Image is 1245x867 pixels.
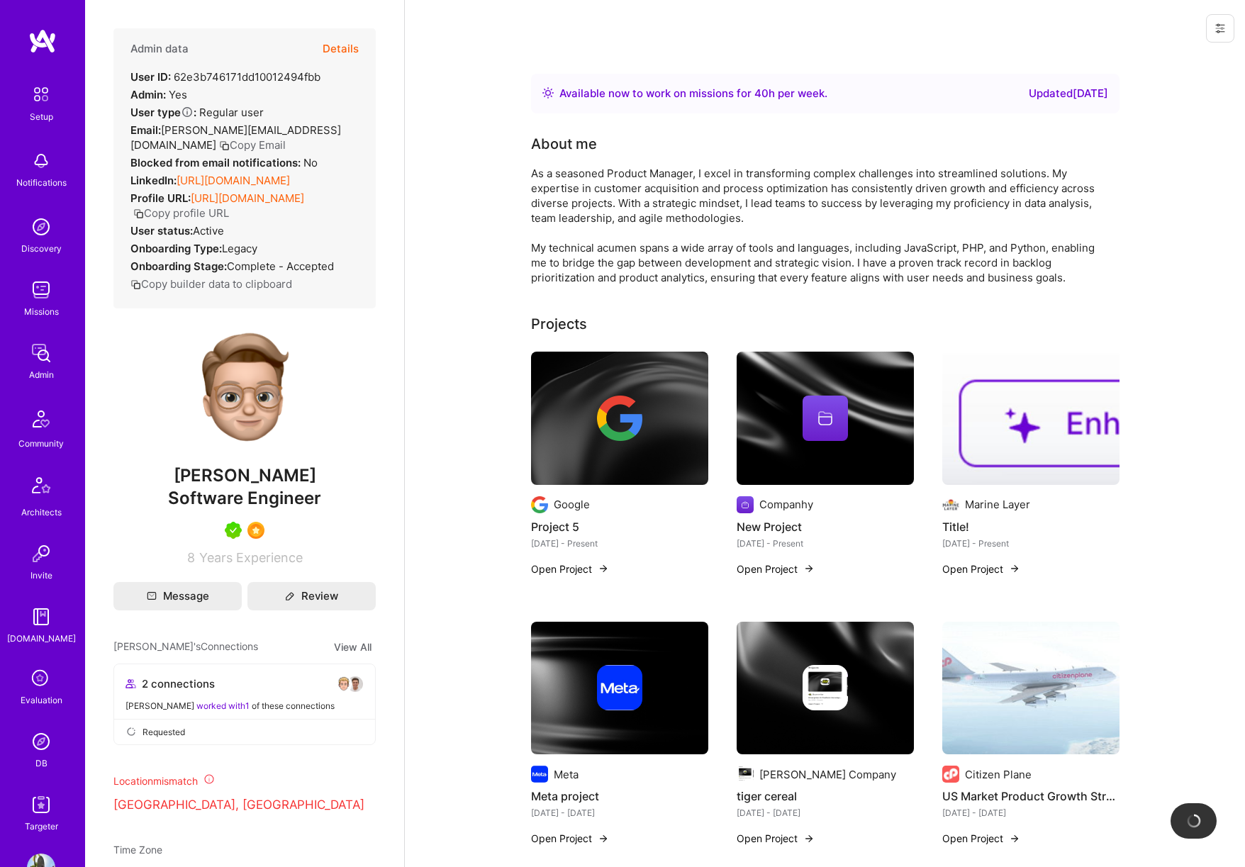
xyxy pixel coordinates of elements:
[113,844,162,856] span: Time Zone
[168,488,321,508] span: Software Engineer
[531,518,708,536] h4: Project 5
[130,123,161,137] strong: Email:
[285,591,295,601] i: icon Edit
[130,88,166,101] strong: Admin:
[531,313,587,335] div: Projects
[737,518,914,536] h4: New Project
[187,550,195,565] span: 8
[130,259,227,273] strong: Onboarding Stage:
[143,725,185,739] span: Requested
[597,396,642,441] img: Company logo
[942,831,1020,846] button: Open Project
[737,561,815,576] button: Open Project
[942,536,1120,551] div: [DATE] - Present
[18,436,64,451] div: Community
[30,109,53,124] div: Setup
[113,797,376,814] p: [GEOGRAPHIC_DATA], [GEOGRAPHIC_DATA]
[531,536,708,551] div: [DATE] - Present
[21,693,62,707] div: Evaluation
[125,698,364,713] div: [PERSON_NAME] of these connections
[942,787,1120,805] h4: US Market Product Growth Strategy
[133,208,144,219] i: icon Copy
[942,496,959,513] img: Company logo
[25,819,58,834] div: Targeter
[196,700,250,711] span: worked with 1
[531,805,708,820] div: [DATE] - [DATE]
[554,767,579,782] div: Meta
[803,563,815,574] img: arrow-right
[531,766,548,783] img: Company logo
[113,773,376,788] div: Location mismatch
[335,676,352,693] img: avatar
[130,224,193,237] strong: User status:
[147,591,157,601] i: icon Mail
[35,756,48,771] div: DB
[754,86,769,100] span: 40
[27,539,55,568] img: Invite
[130,279,141,290] i: icon Copy
[247,582,376,610] button: Review
[965,767,1032,782] div: Citizen Plane
[193,224,224,237] span: Active
[1009,563,1020,574] img: arrow-right
[177,174,290,187] a: [URL][DOMAIN_NAME]
[130,174,177,187] strong: LinkedIn:
[30,568,52,583] div: Invite
[531,496,548,513] img: Company logo
[142,676,215,691] span: 2 connections
[942,561,1020,576] button: Open Project
[191,191,304,205] a: [URL][DOMAIN_NAME]
[16,175,67,190] div: Notifications
[531,561,609,576] button: Open Project
[531,622,708,755] img: cover
[542,87,554,99] img: Availability
[27,213,55,241] img: discovery
[125,726,137,737] i: icon PendingGray
[1186,813,1202,829] img: loading
[942,518,1120,536] h4: Title!
[133,206,229,220] button: Copy profile URL
[130,87,187,102] div: Yes
[559,85,827,102] div: Available now to work on missions for h per week .
[330,639,376,655] button: View All
[247,522,264,539] img: SelectionTeam
[130,106,196,119] strong: User type :
[219,138,286,152] button: Copy Email
[188,331,301,444] img: User Avatar
[21,505,62,520] div: Architects
[803,665,848,710] img: Company logo
[531,352,708,485] img: cover
[113,639,258,655] span: [PERSON_NAME]'s Connections
[130,43,189,55] h4: Admin data
[737,766,754,783] img: Company logo
[125,678,136,689] i: icon Collaborator
[737,496,754,513] img: Company logo
[24,304,59,319] div: Missions
[531,787,708,805] h4: Meta project
[27,276,55,304] img: teamwork
[7,631,76,646] div: [DOMAIN_NAME]
[130,123,341,152] span: [PERSON_NAME][EMAIL_ADDRESS][DOMAIN_NAME]
[942,622,1120,755] img: US Market Product Growth Strategy
[130,105,264,120] div: Regular user
[759,767,896,782] div: [PERSON_NAME] Company
[24,471,58,505] img: Architects
[27,727,55,756] img: Admin Search
[28,28,57,54] img: logo
[130,276,292,291] button: Copy builder data to clipboard
[27,790,55,819] img: Skill Targeter
[199,550,303,565] span: Years Experience
[225,522,242,539] img: A.Teamer in Residence
[113,582,242,610] button: Message
[130,70,171,84] strong: User ID:
[130,156,303,169] strong: Blocked from email notifications:
[130,242,222,255] strong: Onboarding Type:
[130,191,191,205] strong: Profile URL:
[1029,85,1108,102] div: Updated [DATE]
[27,603,55,631] img: guide book
[737,536,914,551] div: [DATE] - Present
[531,133,597,155] div: About me
[1009,833,1020,844] img: arrow-right
[531,166,1098,285] div: As a seasoned Product Manager, I excel in transforming complex challenges into streamlined soluti...
[942,352,1120,485] img: Title!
